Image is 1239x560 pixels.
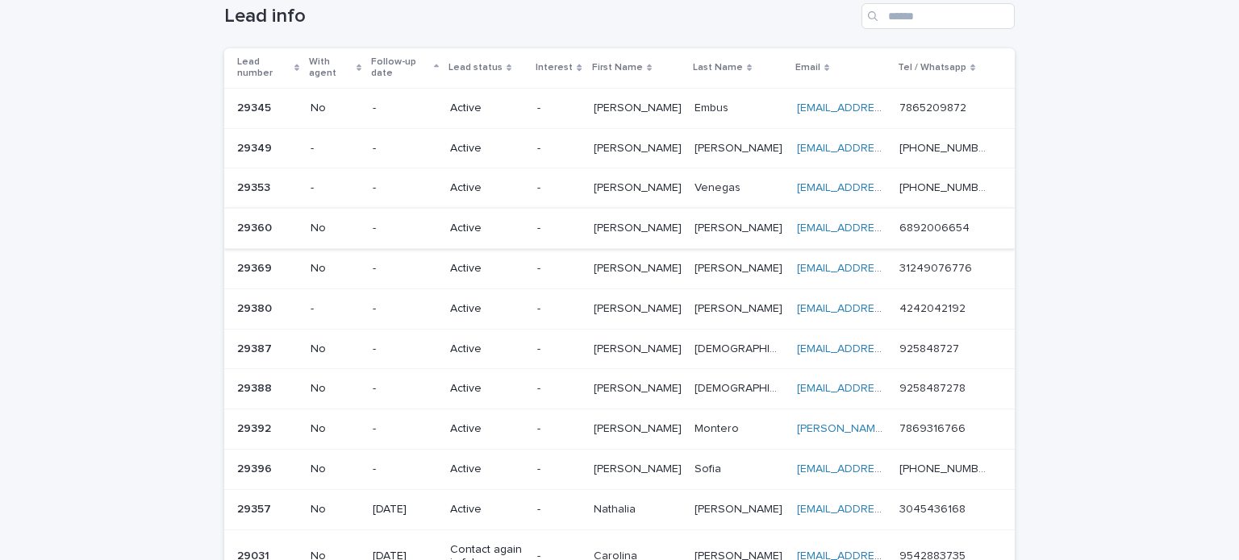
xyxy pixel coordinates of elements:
[224,209,1015,249] tr: 2936029360 No-Active-[PERSON_NAME][PERSON_NAME] [PERSON_NAME][PERSON_NAME] [EMAIL_ADDRESS][DOMAIN...
[373,181,437,195] p: -
[311,262,360,276] p: No
[237,500,274,516] p: 29357
[693,59,743,77] p: Last Name
[311,342,360,356] p: No
[311,181,360,195] p: -
[537,302,580,316] p: -
[373,342,437,356] p: -
[311,302,360,316] p: -
[450,382,524,396] p: Active
[311,422,360,436] p: No
[899,139,992,156] p: [PHONE_NUMBER]
[537,181,580,195] p: -
[224,409,1015,450] tr: 2939229392 No-Active-[PERSON_NAME][PERSON_NAME] MonteroMontero [PERSON_NAME][EMAIL_ADDRESS][PERSO...
[237,419,274,436] p: 29392
[373,222,437,235] p: -
[373,382,437,396] p: -
[537,503,580,516] p: -
[594,299,685,316] p: [PERSON_NAME]
[537,342,580,356] p: -
[594,178,685,195] p: [PERSON_NAME]
[450,463,524,476] p: Active
[311,503,360,516] p: No
[536,59,573,77] p: Interest
[373,422,437,436] p: -
[237,299,275,316] p: 29380
[695,178,744,195] p: Venegas
[224,489,1015,529] tr: 2935729357 No[DATE]Active-NathaliaNathalia [PERSON_NAME][PERSON_NAME] [EMAIL_ADDRESS][DOMAIN_NAME...
[450,222,524,235] p: Active
[899,259,975,276] p: 31249076776
[797,343,979,355] a: [EMAIL_ADDRESS][DOMAIN_NAME]
[592,59,643,77] p: First Name
[797,222,979,234] a: [EMAIL_ADDRESS][DOMAIN_NAME]
[899,178,992,195] p: [PHONE_NUMBER]
[594,379,685,396] p: [PERSON_NAME]
[594,218,685,235] p: [PERSON_NAME]
[695,379,787,396] p: [DEMOGRAPHIC_DATA]
[695,339,787,356] p: [DEMOGRAPHIC_DATA]
[537,142,580,156] p: -
[695,419,742,436] p: Montero
[224,369,1015,409] tr: 2938829388 No-Active-[PERSON_NAME][PERSON_NAME] [DEMOGRAPHIC_DATA][DEMOGRAPHIC_DATA] [EMAIL_ADDRE...
[695,218,786,235] p: [PERSON_NAME]
[309,53,353,83] p: With agent
[224,5,855,28] h1: Lead info
[237,459,275,476] p: 29396
[594,459,685,476] p: [PERSON_NAME]
[537,262,580,276] p: -
[898,59,966,77] p: Tel / Whatsapp
[237,339,275,356] p: 29387
[450,503,524,516] p: Active
[797,463,979,475] a: [EMAIL_ADDRESS][DOMAIN_NAME]
[224,168,1015,209] tr: 2935329353 --Active-[PERSON_NAME][PERSON_NAME] VenegasVenegas [EMAIL_ADDRESS][DOMAIN_NAME] [PHONE...
[899,419,969,436] p: 7869316766
[224,128,1015,168] tr: 2934929349 --Active-[PERSON_NAME][PERSON_NAME] [PERSON_NAME][PERSON_NAME] [EMAIL_ADDRESS][DOMAIN_...
[450,142,524,156] p: Active
[237,139,275,156] p: 29349
[899,379,969,396] p: 9258487278
[861,3,1015,29] input: Search
[224,329,1015,369] tr: 2938729387 No-Active-[PERSON_NAME][PERSON_NAME] [DEMOGRAPHIC_DATA][DEMOGRAPHIC_DATA] [EMAIL_ADDRE...
[899,218,973,235] p: 6892006654
[594,98,685,115] p: [PERSON_NAME]
[373,302,437,316] p: -
[797,504,979,515] a: [EMAIL_ADDRESS][DOMAIN_NAME]
[237,379,275,396] p: 29388
[537,382,580,396] p: -
[537,102,580,115] p: -
[899,299,969,316] p: 4242042192
[224,449,1015,489] tr: 2939629396 No-Active-[PERSON_NAME][PERSON_NAME] SofiaSofia [EMAIL_ADDRESS][DOMAIN_NAME] [PHONE_NU...
[311,463,360,476] p: No
[373,102,437,115] p: -
[371,53,430,83] p: Follow-up date
[899,459,992,476] p: [PHONE_NUMBER]
[237,98,274,115] p: 29345
[695,139,786,156] p: [PERSON_NAME]
[448,59,503,77] p: Lead status
[594,339,685,356] p: [PERSON_NAME]
[695,500,786,516] p: [PERSON_NAME]
[311,102,360,115] p: No
[899,500,969,516] p: 3045436168
[450,302,524,316] p: Active
[373,142,437,156] p: -
[594,259,685,276] p: [PERSON_NAME]
[695,299,786,316] p: [PERSON_NAME]
[594,139,685,156] p: [PERSON_NAME]
[795,59,820,77] p: Email
[237,259,275,276] p: 29369
[311,382,360,396] p: No
[537,422,580,436] p: -
[695,98,732,115] p: Embus
[224,88,1015,128] tr: 2934529345 No-Active-[PERSON_NAME][PERSON_NAME] EmbusEmbus [EMAIL_ADDRESS][DOMAIN_NAME] 786520987...
[311,142,360,156] p: -
[450,422,524,436] p: Active
[797,102,979,114] a: [EMAIL_ADDRESS][DOMAIN_NAME]
[373,463,437,476] p: -
[311,222,360,235] p: No
[797,383,979,394] a: [EMAIL_ADDRESS][DOMAIN_NAME]
[797,143,979,154] a: [EMAIL_ADDRESS][DOMAIN_NAME]
[899,339,962,356] p: 925848727
[450,342,524,356] p: Active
